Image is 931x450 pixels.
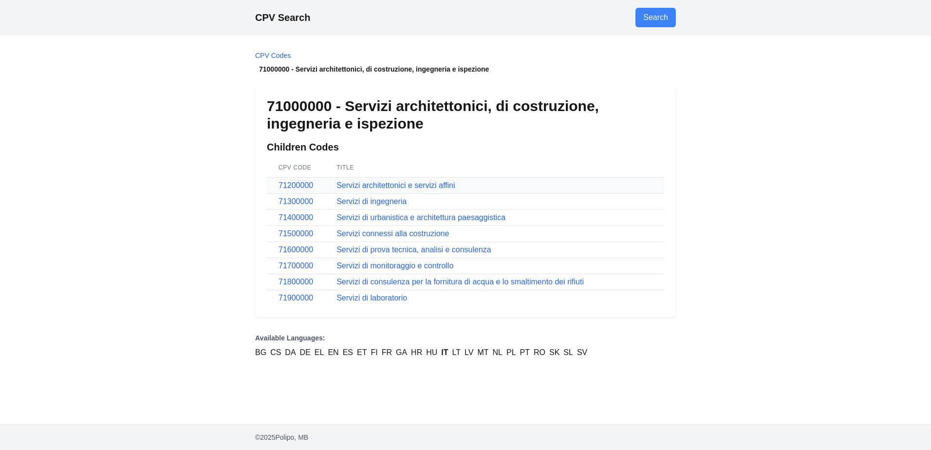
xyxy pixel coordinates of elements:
a: 71400000 [279,213,313,222]
a: Servizi di ingegneria [336,197,407,206]
a: EL [315,347,324,358]
p: Available Languages: [255,333,676,343]
a: 71300000 [279,197,313,206]
a: 71700000 [279,262,313,270]
nav: Breadcrumb [255,51,676,74]
a: DE [300,347,311,358]
a: Servizi di consulenza per la fornitura di acqua e lo smaltimento dei rifiuti [336,278,584,286]
a: Servizi di prova tecnica, analisi e consulenza [336,245,491,254]
a: CPV Codes [255,52,291,59]
a: Servizi di laboratorio [336,294,407,302]
a: 71500000 [279,229,313,238]
li: 71000000 - Servizi architettonici, di costruzione, ingegneria e ispezione [255,64,676,74]
a: 71900000 [279,294,313,302]
a: 71800000 [279,278,313,286]
a: SL [563,347,573,358]
th: Title [325,158,664,178]
a: SK [549,347,559,358]
a: DA [285,347,296,358]
a: 71600000 [279,245,313,254]
a: LV [465,347,473,358]
a: MT [477,347,488,358]
a: IT [441,347,448,358]
a: Servizi di monitoraggio e controllo [336,262,453,270]
a: ET [357,347,367,358]
a: ES [343,347,353,358]
nav: Language Versions [255,333,676,358]
h1: 71000000 - Servizi architettonici, di costruzione, ingegneria e ispezione [267,97,664,132]
a: EN [328,347,338,358]
h2: Children Codes [267,140,664,154]
a: 71200000 [279,181,313,189]
a: LT [452,347,461,358]
a: PL [506,347,516,358]
a: Servizi di urbanistica e architettura paesaggistica [336,213,505,222]
a: HU [426,347,437,358]
a: CS [270,347,281,358]
a: Go to search [635,8,676,27]
a: NL [493,347,503,358]
a: FR [382,347,392,358]
a: RO [534,347,545,358]
a: CPV Search [255,12,310,23]
p: © 2025 Polipo, MB [255,432,676,442]
a: GA [396,347,407,358]
th: CPV Code [267,158,325,178]
a: Servizi connessi alla costruzione [336,229,449,238]
a: FI [371,347,377,358]
a: SV [577,347,587,358]
a: HR [411,347,422,358]
a: Servizi architettonici e servizi affini [336,181,455,189]
a: PT [520,347,530,358]
a: BG [255,347,266,358]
